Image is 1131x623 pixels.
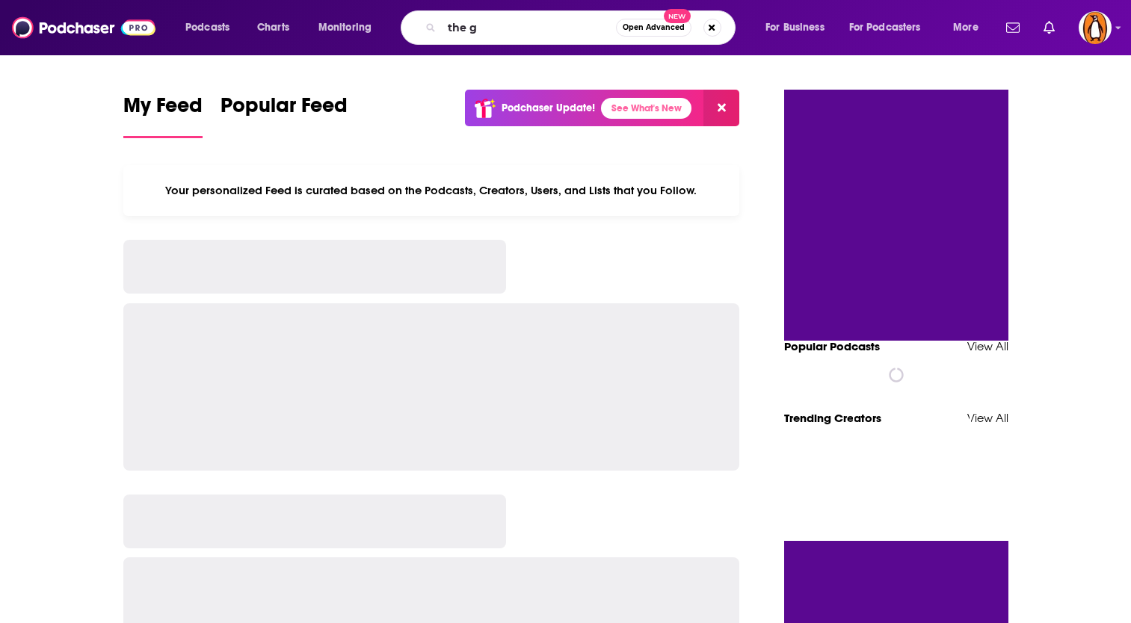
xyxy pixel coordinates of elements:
button: open menu [308,16,391,40]
button: open menu [943,16,997,40]
span: For Business [765,17,825,38]
span: Monitoring [318,17,372,38]
span: For Podcasters [849,17,921,38]
img: Podchaser - Follow, Share and Rate Podcasts [12,13,155,42]
input: Search podcasts, credits, & more... [442,16,616,40]
div: Search podcasts, credits, & more... [415,10,750,45]
p: Podchaser Update! [502,102,595,114]
a: My Feed [123,93,203,138]
span: Open Advanced [623,24,685,31]
div: Your personalized Feed is curated based on the Podcasts, Creators, Users, and Lists that you Follow. [123,165,740,216]
span: Charts [257,17,289,38]
a: Trending Creators [784,411,881,425]
a: See What's New [601,98,691,119]
span: My Feed [123,93,203,127]
img: User Profile [1079,11,1112,44]
button: Show profile menu [1079,11,1112,44]
span: Logged in as penguin_portfolio [1079,11,1112,44]
button: open menu [839,16,943,40]
a: View All [967,339,1008,353]
span: More [953,17,979,38]
span: Podcasts [185,17,229,38]
button: open menu [175,16,249,40]
span: New [664,9,691,23]
a: Popular Podcasts [784,339,880,353]
a: View All [967,411,1008,425]
a: Show notifications dropdown [1000,15,1026,40]
a: Show notifications dropdown [1038,15,1061,40]
span: Popular Feed [221,93,348,127]
a: Charts [247,16,298,40]
button: open menu [755,16,843,40]
a: Popular Feed [221,93,348,138]
button: Open AdvancedNew [616,19,691,37]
